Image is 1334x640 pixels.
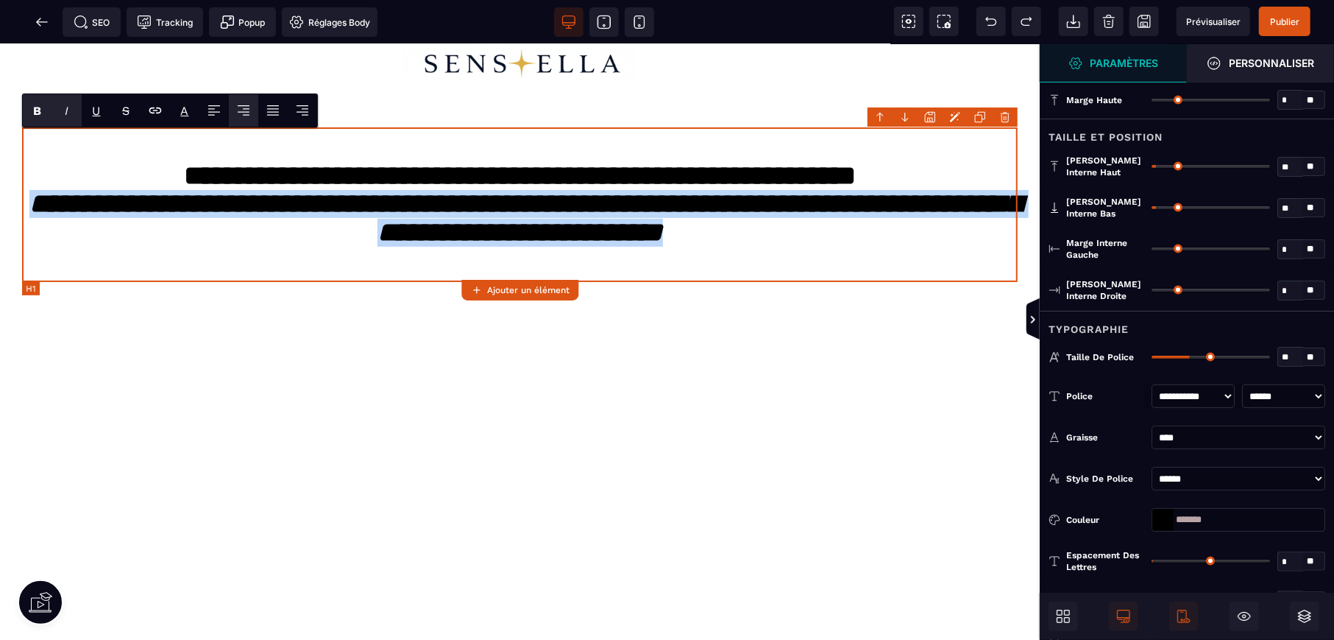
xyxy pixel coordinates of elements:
[1040,44,1187,82] span: Ouvrir le gestionnaire de styles
[1049,602,1078,631] span: Ouvrir les blocs
[1094,7,1124,36] span: Nettoyage
[23,94,52,127] span: Bold
[220,15,266,29] span: Popup
[229,94,258,127] span: Align Center
[34,104,42,118] b: B
[181,104,189,118] p: A
[1040,298,1054,342] span: Afficher les vues
[894,7,923,36] span: Voir les composants
[209,7,276,37] span: Créer une alerte modale
[199,94,229,127] span: Align Left
[65,104,69,118] i: I
[1109,602,1138,631] span: Afficher le desktop
[1059,7,1088,36] span: Importer
[461,280,578,300] button: Ajouter un élément
[74,15,110,29] span: SEO
[1259,7,1310,36] span: Enregistrer le contenu
[282,7,377,37] span: Favicon
[1066,94,1122,106] span: Marge haute
[1040,311,1334,338] div: Typographie
[1066,471,1144,486] div: Style de police
[141,94,170,127] span: Lien
[487,285,570,295] strong: Ajouter un élément
[1066,430,1144,445] div: Graisse
[127,7,203,37] span: Code de suivi
[625,7,654,37] span: Voir mobile
[1230,602,1259,631] span: Masquer le bloc
[1012,7,1041,36] span: Rétablir
[1090,57,1159,68] strong: Paramètres
[1186,16,1241,27] span: Prévisualiser
[1066,351,1134,363] span: Taille de police
[1229,57,1314,68] strong: Personnaliser
[1270,16,1299,27] span: Publier
[27,7,57,37] span: Retour
[258,94,288,127] span: Align Justify
[1187,44,1334,82] span: Ouvrir le gestionnaire de styles
[1129,7,1159,36] span: Enregistrer
[1177,7,1250,36] span: Aperçu
[554,7,583,37] span: Voir bureau
[181,104,189,118] label: Font color
[976,7,1006,36] span: Défaire
[289,15,370,29] span: Réglages Body
[1040,119,1334,146] div: Taille et position
[93,104,101,118] u: U
[1066,155,1144,178] span: [PERSON_NAME] interne haut
[589,7,619,37] span: Voir tablette
[1290,602,1319,631] span: Ouvrir les calques
[1066,389,1144,404] div: Police
[288,94,317,127] span: Align Right
[52,94,82,127] span: Italic
[63,7,121,37] span: Métadata SEO
[1066,513,1144,527] div: Couleur
[1066,278,1144,302] span: [PERSON_NAME] interne droite
[1169,602,1199,631] span: Afficher le mobile
[929,7,959,36] span: Capture d'écran
[122,104,130,118] s: S
[1066,549,1144,573] span: Espacement des lettres
[1066,237,1144,261] span: Marge interne gauche
[137,15,193,29] span: Tracking
[82,94,111,127] span: Underline
[111,94,141,127] span: Strike-through
[1066,196,1144,219] span: [PERSON_NAME] interne bas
